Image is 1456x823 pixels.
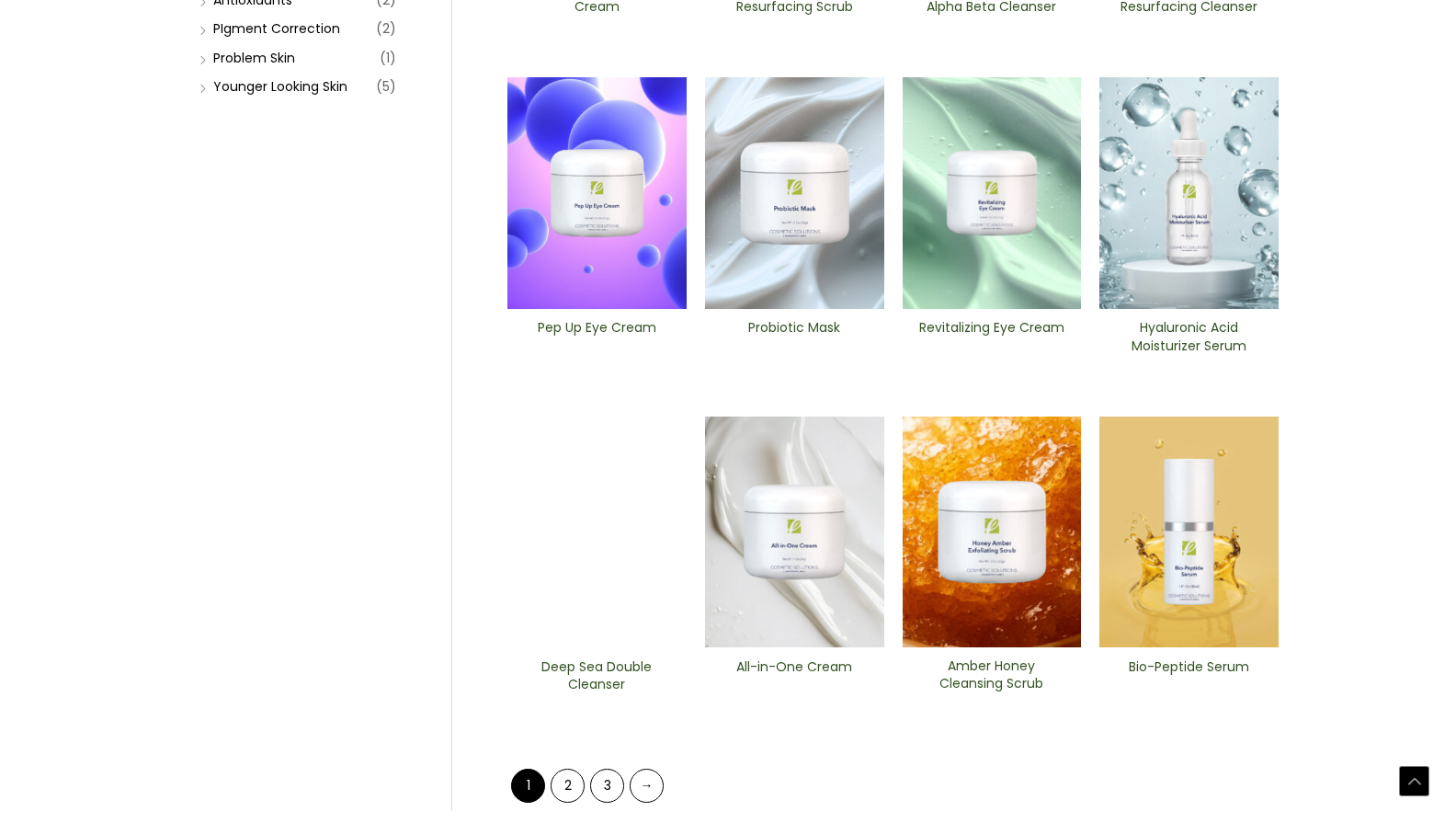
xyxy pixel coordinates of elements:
span: (1) [380,45,396,71]
h2: Revitalizing ​Eye Cream [917,319,1065,354]
h2: Hyaluronic Acid Moisturizer Serum [1115,319,1263,354]
img: Pep Up Eye Cream [507,77,687,309]
a: Bio-Peptide ​Serum [1115,658,1263,700]
img: All In One Cream [705,417,884,648]
a: Younger Looking Skin [213,77,347,96]
a: Problem Skin [213,49,295,67]
a: Deep Sea Double Cleanser [523,658,671,700]
a: Probiotic Mask [721,319,869,360]
img: Bio-Peptide ​Serum [1099,417,1279,648]
a: Revitalizing ​Eye Cream [917,319,1065,360]
a: Pep Up Eye Cream [523,319,671,360]
h2: Probiotic Mask [721,319,869,354]
h2: Amber Honey Cleansing Scrub [917,657,1065,692]
a: All-in-One ​Cream [721,658,869,700]
h2: Bio-Peptide ​Serum [1115,658,1263,693]
a: Page 2 [551,769,585,803]
a: Amber Honey Cleansing Scrub [917,657,1065,699]
img: Deep Sea Double Cleanser [507,417,687,648]
span: (5) [376,74,396,99]
a: Page 3 [590,769,624,803]
span: (2) [376,16,396,41]
img: Revitalizing ​Eye Cream [903,77,1082,309]
a: PIgment Correction [213,19,340,38]
h2: Deep Sea Double Cleanser [523,658,671,693]
h2: All-in-One ​Cream [721,658,869,693]
h2: Pep Up Eye Cream [523,319,671,354]
img: Hyaluronic moisturizer Serum [1099,77,1279,309]
a: → [630,769,664,803]
nav: Product Pagination [507,768,1279,811]
span: Page 1 [511,769,545,803]
a: Hyaluronic Acid Moisturizer Serum [1115,319,1263,360]
img: Probiotic Mask [705,77,884,309]
img: Amber Honey Cleansing Scrub [903,417,1082,647]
